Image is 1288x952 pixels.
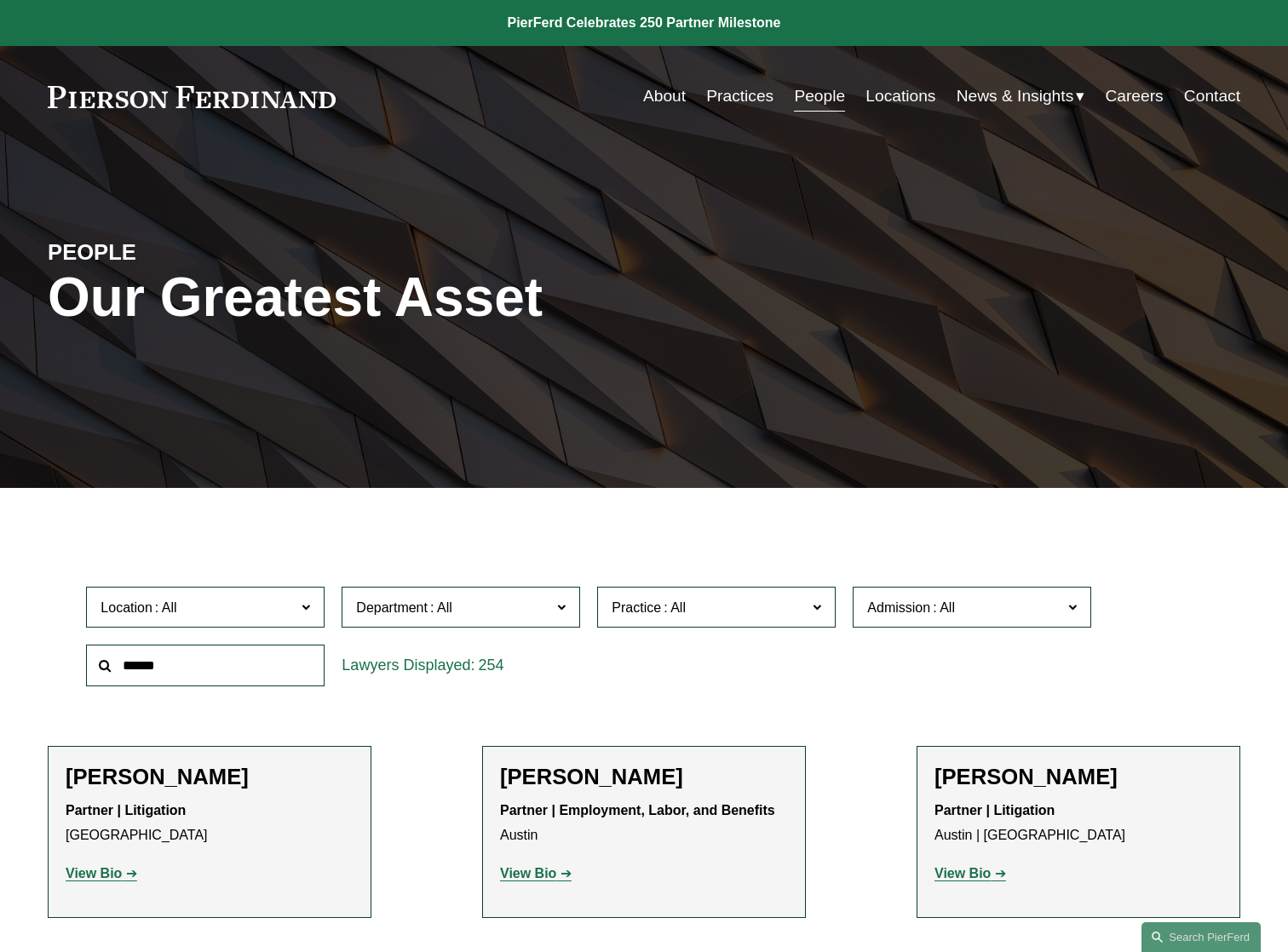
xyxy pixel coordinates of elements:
span: News & Insights [957,82,1074,112]
p: [GEOGRAPHIC_DATA] [66,799,354,848]
strong: View Bio [934,866,991,880]
a: Search this site [1141,922,1261,952]
span: 254 [478,657,503,674]
a: View Bio [934,866,1006,880]
span: Department [356,600,428,615]
a: View Bio [500,866,572,880]
strong: Partner | Litigation [66,803,186,817]
p: Austin | [GEOGRAPHIC_DATA] [934,799,1222,848]
a: Locations [865,80,935,112]
h4: PEOPLE [48,238,346,266]
a: View Bio [66,866,137,880]
a: Careers [1105,80,1163,112]
a: folder dropdown [957,80,1085,112]
strong: Partner | Litigation [934,803,1055,817]
h2: [PERSON_NAME] [500,764,788,790]
h2: [PERSON_NAME] [934,764,1222,790]
a: Practices [706,80,773,112]
strong: Partner | Employment, Labor, and Benefits [500,803,775,817]
a: Contact [1184,80,1240,112]
strong: View Bio [66,866,122,880]
span: Practice [612,600,661,615]
span: Location [101,600,152,615]
p: Austin [500,799,788,848]
a: About [643,80,686,112]
a: People [794,80,845,112]
span: Admission [867,600,930,615]
h2: [PERSON_NAME] [66,764,354,790]
h1: Our Greatest Asset [48,267,842,329]
strong: View Bio [500,866,556,880]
